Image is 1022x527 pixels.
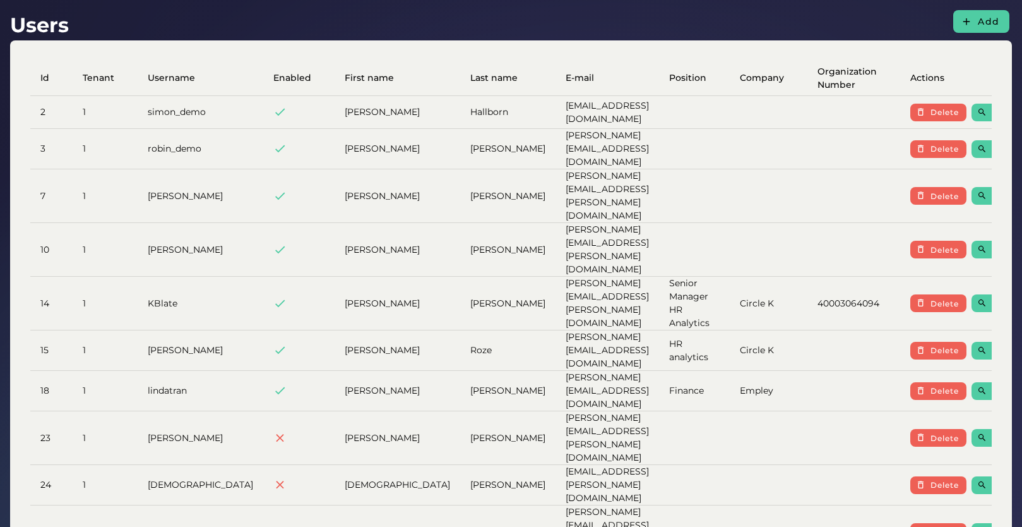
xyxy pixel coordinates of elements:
[73,330,138,371] td: 1
[138,465,263,506] td: [DEMOGRAPHIC_DATA]
[910,140,966,158] button: Delete
[73,465,138,506] td: 1
[991,480,1015,490] span: Open
[730,277,807,330] td: Circle K
[460,371,556,411] td: [PERSON_NAME]
[910,429,966,447] button: Delete
[460,96,556,129] td: Hallborn
[556,465,659,506] td: [EMAIL_ADDRESS][PERSON_NAME][DOMAIN_NAME]
[740,71,784,85] span: Company
[930,245,960,255] span: Delete
[335,96,460,129] td: [PERSON_NAME]
[930,386,960,396] span: Delete
[148,71,195,85] span: Username
[991,433,1015,443] span: Open
[138,277,263,330] td: KBlate
[460,411,556,465] td: [PERSON_NAME]
[30,411,73,465] td: 23
[930,346,960,355] span: Delete
[910,71,944,85] span: Actions
[930,480,960,490] span: Delete
[335,277,460,330] td: [PERSON_NAME]
[138,223,263,277] td: [PERSON_NAME]
[807,277,900,330] td: 40003064094
[335,465,460,506] td: [DEMOGRAPHIC_DATA]
[73,129,138,169] td: 1
[10,10,69,40] h1: Users
[910,104,966,121] button: Delete
[730,371,807,411] td: Empley
[991,245,1015,255] span: Open
[335,129,460,169] td: [PERSON_NAME]
[73,223,138,277] td: 1
[991,107,1015,117] span: Open
[30,96,73,129] td: 2
[30,129,73,169] td: 3
[30,465,73,506] td: 24
[930,191,960,201] span: Delete
[556,330,659,371] td: [PERSON_NAME][EMAIL_ADDRESS][DOMAIN_NAME]
[460,330,556,371] td: Roze
[30,223,73,277] td: 10
[910,476,966,494] button: Delete
[83,71,114,85] span: Tenant
[556,169,659,223] td: [PERSON_NAME][EMAIL_ADDRESS][PERSON_NAME][DOMAIN_NAME]
[138,169,263,223] td: [PERSON_NAME]
[30,371,73,411] td: 18
[910,241,966,258] button: Delete
[460,223,556,277] td: [PERSON_NAME]
[138,411,263,465] td: [PERSON_NAME]
[991,191,1015,201] span: Open
[566,71,594,85] span: E-mail
[138,330,263,371] td: [PERSON_NAME]
[659,330,730,371] td: HR analytics
[930,299,960,308] span: Delete
[470,71,518,85] span: Last name
[556,277,659,330] td: [PERSON_NAME][EMAIL_ADDRESS][PERSON_NAME][DOMAIN_NAME]
[556,371,659,411] td: [PERSON_NAME][EMAIL_ADDRESS][DOMAIN_NAME]
[138,96,263,129] td: simon_demo
[910,294,966,312] button: Delete
[73,96,138,129] td: 1
[73,277,138,330] td: 1
[556,411,659,465] td: [PERSON_NAME][EMAIL_ADDRESS][PERSON_NAME][DOMAIN_NAME]
[335,330,460,371] td: [PERSON_NAME]
[30,277,73,330] td: 14
[556,96,659,129] td: [EMAIL_ADDRESS][DOMAIN_NAME]
[910,187,966,205] button: Delete
[991,144,1015,154] span: Open
[977,16,999,27] span: Add
[138,371,263,411] td: lindatran
[910,342,966,360] button: Delete
[659,371,730,411] td: Finance
[460,277,556,330] td: [PERSON_NAME]
[991,299,1015,308] span: Open
[460,465,556,506] td: [PERSON_NAME]
[30,169,73,223] td: 7
[273,71,311,85] span: Enabled
[73,169,138,223] td: 1
[930,433,960,443] span: Delete
[40,71,49,85] span: Id
[138,129,263,169] td: robin_demo
[730,330,807,371] td: Circle K
[460,169,556,223] td: [PERSON_NAME]
[817,65,877,92] span: Organization Number
[73,371,138,411] td: 1
[556,223,659,277] td: [PERSON_NAME][EMAIL_ADDRESS][PERSON_NAME][DOMAIN_NAME]
[991,346,1015,355] span: Open
[335,411,460,465] td: [PERSON_NAME]
[345,71,394,85] span: First name
[335,223,460,277] td: [PERSON_NAME]
[556,129,659,169] td: [PERSON_NAME][EMAIL_ADDRESS][DOMAIN_NAME]
[669,71,706,85] span: Position
[930,107,960,117] span: Delete
[335,371,460,411] td: [PERSON_NAME]
[335,169,460,223] td: [PERSON_NAME]
[930,144,960,154] span: Delete
[991,386,1015,396] span: Open
[30,330,73,371] td: 15
[953,10,1009,33] button: Add
[460,129,556,169] td: [PERSON_NAME]
[73,411,138,465] td: 1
